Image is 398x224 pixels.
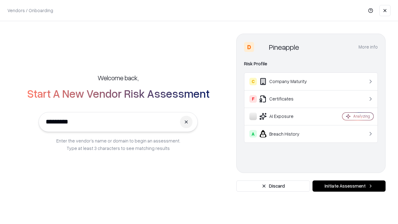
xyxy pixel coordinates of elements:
[353,114,370,119] div: Analyzing
[249,113,324,120] div: AI Exposure
[98,73,139,82] h5: Welcome back,
[249,130,324,138] div: Breach History
[249,78,257,85] div: C
[249,130,257,138] div: A
[359,41,378,53] button: More info
[27,87,210,100] h2: Start A New Vendor Risk Assessment
[244,60,378,68] div: Risk Profile
[249,95,324,103] div: Certificates
[249,95,257,103] div: F
[249,78,324,85] div: Company Maturity
[236,180,310,192] button: Discard
[269,42,299,52] div: Pineapple
[257,42,266,52] img: Pineapple
[312,180,386,192] button: Initiate Assessment
[7,7,53,14] p: Vendors / Onboarding
[56,137,180,152] p: Enter the vendor’s name or domain to begin an assessment. Type at least 3 characters to see match...
[244,42,254,52] div: D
